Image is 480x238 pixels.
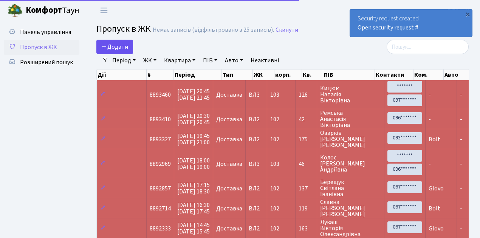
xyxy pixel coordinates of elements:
span: Доставка [216,185,242,192]
span: Кицюк Наталія Вікторівна [320,85,381,104]
th: Період [174,70,222,80]
span: 42 [299,116,314,122]
a: Розширений пошук [4,55,79,70]
span: 8892969 [150,160,171,168]
span: 102 [270,115,279,124]
span: Колос [PERSON_NAME] Андріївна [320,155,381,173]
span: ВЛ2 [249,136,264,142]
a: Open security request # [358,23,418,32]
a: Квартира [161,54,198,67]
span: Таун [26,4,79,17]
span: 126 [299,92,314,98]
span: - [429,91,431,99]
span: - [460,135,462,144]
span: - [429,160,431,168]
span: 8892857 [150,184,171,193]
span: Glovo [429,224,444,233]
span: [DATE] 16:30 [DATE] 17:45 [177,201,210,216]
span: [DATE] 20:45 [DATE] 21:45 [177,87,210,102]
span: Glovo [429,184,444,193]
th: Ком. [413,70,444,80]
b: Комфорт [26,4,62,16]
a: ПІБ [200,54,220,67]
span: ВЛ2 [249,226,264,232]
span: [DATE] 14:45 [DATE] 15:45 [177,221,210,236]
span: 102 [270,135,279,144]
span: - [460,91,462,99]
th: Тип [222,70,253,80]
span: Озарків [PERSON_NAME] [PERSON_NAME] [320,130,381,148]
span: Пропуск в ЖК [96,22,151,36]
span: 175 [299,136,314,142]
a: Пропуск в ЖК [4,40,79,55]
span: [DATE] 20:30 [DATE] 20:45 [177,112,210,127]
span: Bolt [429,135,440,144]
span: ВЛ2 [249,116,264,122]
span: Славна [PERSON_NAME] [PERSON_NAME] [320,199,381,217]
span: 102 [270,204,279,213]
span: 137 [299,185,314,192]
span: - [460,160,462,168]
span: Доставка [216,161,242,167]
span: 8893410 [150,115,171,124]
div: Немає записів (відфільтровано з 25 записів). [153,26,274,34]
img: logo.png [8,3,23,18]
span: 103 [270,160,279,168]
th: корп. [274,70,302,80]
span: 119 [299,206,314,212]
span: - [460,224,462,233]
span: [DATE] 17:15 [DATE] 18:30 [177,181,210,196]
th: ПІБ [323,70,375,80]
a: Скинути [276,26,298,34]
span: [DATE] 19:45 [DATE] 21:00 [177,132,210,147]
th: Кв. [302,70,323,80]
span: 8893460 [150,91,171,99]
a: ЖК [140,54,159,67]
span: - [429,115,431,124]
th: ЖК [253,70,274,80]
div: Security request created [350,9,472,37]
a: Додати [96,40,133,54]
span: - [460,184,462,193]
span: 102 [270,224,279,233]
a: ВЛ2 -. К. [447,6,471,15]
span: Доставка [216,226,242,232]
span: - [460,115,462,124]
span: Лукаш Вікторія Олександрівна [320,219,381,237]
span: ВЛ2 [249,185,264,192]
span: 8892333 [150,224,171,233]
span: ВЛ3 [249,161,264,167]
span: - [460,204,462,213]
span: 8892714 [150,204,171,213]
button: Переключити навігацію [94,4,113,17]
span: Берещук Світлана Іванівна [320,179,381,197]
span: 102 [270,184,279,193]
span: Доставка [216,136,242,142]
span: 46 [299,161,314,167]
span: Панель управління [20,28,71,36]
span: ВЛ2 [249,206,264,212]
span: [DATE] 18:00 [DATE] 19:00 [177,156,210,171]
span: Bolt [429,204,440,213]
span: 8893327 [150,135,171,144]
a: Неактивні [248,54,282,67]
span: 163 [299,226,314,232]
a: Авто [222,54,246,67]
span: Доставка [216,116,242,122]
th: # [147,70,174,80]
span: Доставка [216,92,242,98]
input: Пошук... [387,40,469,54]
span: Додати [101,43,128,51]
th: Дії [97,70,147,80]
span: 103 [270,91,279,99]
span: ВЛ3 [249,92,264,98]
th: Авто [444,70,469,80]
a: Панель управління [4,25,79,40]
span: Доставка [216,206,242,212]
span: Ремська Анастасія Вікторівна [320,110,381,128]
span: Розширений пошук [20,58,73,66]
a: Період [109,54,139,67]
span: Пропуск в ЖК [20,43,57,51]
th: Контакти [375,70,413,80]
